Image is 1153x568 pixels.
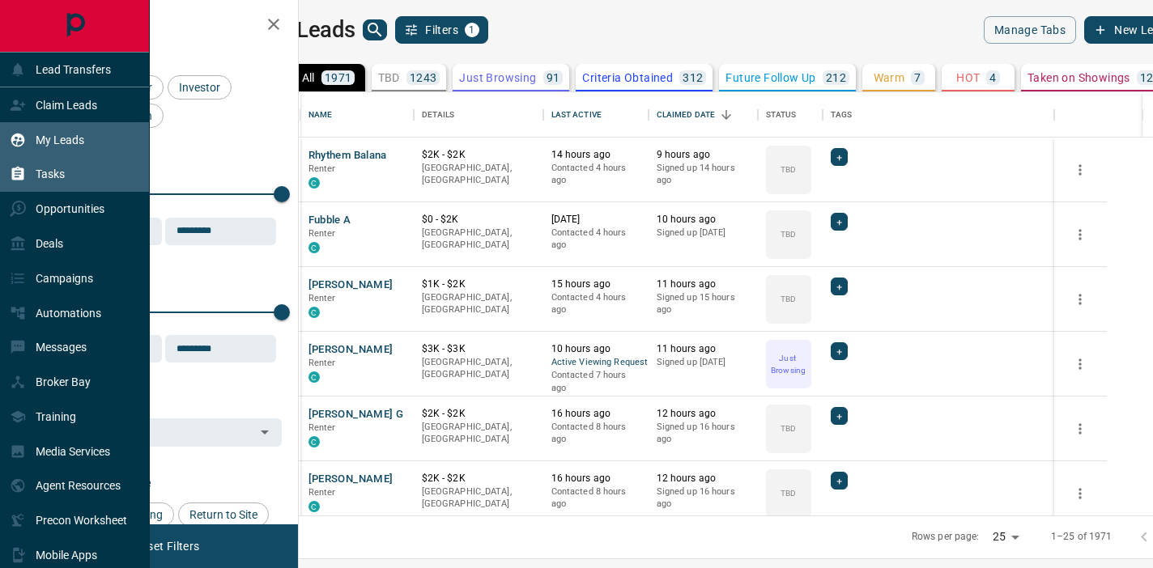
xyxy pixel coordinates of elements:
button: Manage Tabs [984,16,1076,44]
p: 1243 [410,72,437,83]
div: condos.ca [308,177,320,189]
p: 312 [683,72,703,83]
p: 16 hours ago [551,407,640,421]
div: condos.ca [308,371,320,383]
span: Renter [308,487,336,498]
p: $1K - $2K [422,278,535,291]
div: Claimed Date [649,92,758,138]
span: Return to Site [184,508,263,521]
span: Active Viewing Request [551,356,640,370]
p: TBD [781,487,796,499]
span: + [836,149,842,165]
p: $2K - $2K [422,407,535,421]
span: Renter [308,228,336,239]
div: Tags [823,92,1055,138]
p: All [302,72,315,83]
h2: Filters [52,16,282,36]
div: + [831,213,848,231]
div: Status [766,92,797,138]
span: Renter [308,293,336,303]
p: 15 hours ago [551,278,640,291]
span: Investor [173,81,226,94]
p: Taken on Showings [1027,72,1130,83]
p: Signed up 15 hours ago [657,291,750,316]
div: + [831,342,848,360]
p: 10 hours ago [551,342,640,356]
span: Renter [308,422,336,433]
p: 12 hours ago [657,407,750,421]
p: 1971 [325,72,352,83]
button: more [1068,481,1092,506]
p: TBD [378,72,400,83]
button: Sort [715,104,738,126]
button: [PERSON_NAME] [308,472,394,487]
p: 7 [914,72,921,83]
p: 91 [547,72,560,83]
div: Name [300,92,414,138]
p: 4 [989,72,996,83]
p: [DATE] [551,213,640,227]
button: search button [363,19,387,40]
button: more [1068,417,1092,441]
p: [GEOGRAPHIC_DATA], [GEOGRAPHIC_DATA] [422,227,535,252]
div: condos.ca [308,436,320,447]
p: Just Browsing [459,72,536,83]
p: [GEOGRAPHIC_DATA], [GEOGRAPHIC_DATA] [422,485,535,511]
button: [PERSON_NAME] G [308,407,404,422]
p: $2K - $2K [422,148,535,162]
p: TBD [781,228,796,240]
p: Signed up [DATE] [657,356,750,369]
p: [GEOGRAPHIC_DATA], [GEOGRAPHIC_DATA] [422,356,535,381]
div: Name [308,92,333,138]
div: Claimed Date [657,92,716,138]
p: Contacted 4 hours ago [551,227,640,252]
div: + [831,278,848,295]
p: 16 hours ago [551,472,640,485]
div: Details [422,92,455,138]
button: more [1068,352,1092,376]
div: Status [758,92,823,138]
p: 212 [826,72,846,83]
p: $2K - $2K [422,472,535,485]
p: [GEOGRAPHIC_DATA], [GEOGRAPHIC_DATA] [422,291,535,316]
button: [PERSON_NAME] [308,342,394,358]
p: 10 hours ago [657,213,750,227]
p: Signed up [DATE] [657,227,750,239]
div: 25 [986,525,1025,549]
p: Signed up 14 hours ago [657,162,750,187]
span: Renter [308,163,336,174]
div: Return to Site [178,502,269,527]
p: Warm [874,72,905,83]
div: Investor [168,75,232,100]
p: Contacted 4 hours ago [551,162,640,187]
div: + [831,407,848,425]
button: more [1068,223,1092,247]
div: + [831,148,848,166]
button: Fubble A [308,213,351,228]
button: Filters1 [395,16,488,44]
p: Signed up 16 hours ago [657,421,750,446]
button: Reset Filters [123,532,210,560]
div: condos.ca [308,501,320,512]
p: $3K - $3K [422,342,535,356]
h1: My Leads [262,17,355,43]
span: 1 [466,24,478,36]
p: 9 hours ago [657,148,750,162]
p: 1–25 of 1971 [1051,530,1113,544]
p: 11 hours ago [657,342,750,356]
button: [PERSON_NAME] [308,278,394,293]
div: condos.ca [308,242,320,253]
div: Details [414,92,543,138]
div: Last Active [543,92,649,138]
p: Contacted 8 hours ago [551,485,640,511]
button: more [1068,287,1092,312]
p: 11 hours ago [657,278,750,291]
p: TBD [781,163,796,176]
p: HOT [956,72,980,83]
div: condos.ca [308,307,320,318]
p: $0 - $2K [422,213,535,227]
span: + [836,214,842,230]
p: Contacted 4 hours ago [551,291,640,316]
span: + [836,408,842,424]
button: Rhythem Balana [308,148,387,163]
